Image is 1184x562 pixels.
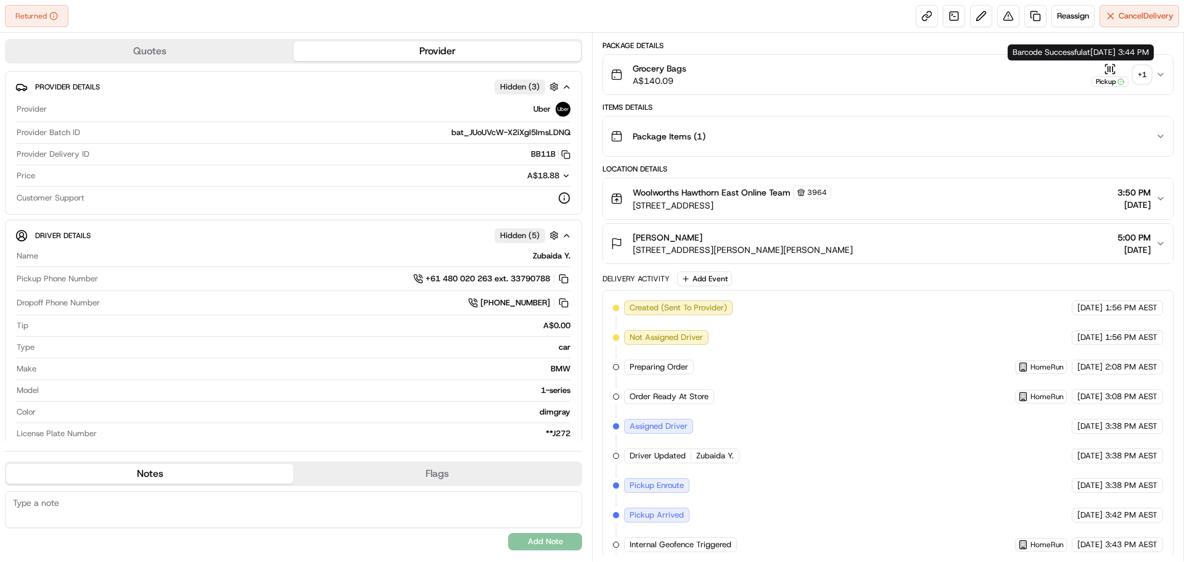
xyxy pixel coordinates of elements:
span: 2:08 PM AEST [1105,362,1157,373]
button: Start new chat [210,122,224,136]
span: Not Assigned Driver [630,332,703,343]
span: Provider Delivery ID [17,149,89,160]
span: [DATE] [1117,244,1151,256]
span: 3:38 PM AEST [1105,480,1157,491]
button: Flags [294,464,581,484]
span: Woolworths Hawthorn East Online Team [633,186,791,199]
span: Internal Geofence Triggered [630,539,731,550]
div: Items Details [602,102,1174,112]
div: 📗 [12,180,22,190]
button: Grocery BagsA$140.09Pickup+1 [603,55,1173,94]
a: [PHONE_NUMBER] [468,296,570,310]
span: +61 480 020 263 ext. 33790788 [425,273,550,284]
span: [DATE] [1077,362,1103,373]
span: Zubaida Y. [696,450,734,461]
span: Created (Sent To Provider) [630,302,727,313]
span: Package Items ( 1 ) [633,130,705,143]
span: A$18.88 [527,170,559,181]
span: Assigned Driver [630,421,688,432]
span: 1:56 PM AEST [1105,332,1157,343]
button: Provider DetailsHidden (3) [15,76,572,97]
span: [DATE] [1077,421,1103,432]
div: 1-series [44,385,570,396]
span: Reassign [1057,10,1089,22]
span: Pylon [123,209,149,218]
span: at [DATE] 3:44 PM [1083,47,1149,57]
span: [PERSON_NAME] [633,231,702,244]
img: uber-new-logo.jpeg [556,102,570,117]
span: [DATE] [1077,391,1103,402]
span: API Documentation [117,179,198,191]
span: 3:50 PM [1117,186,1151,199]
span: HomeRun [1030,392,1064,402]
button: Hidden (5) [495,228,562,243]
button: A$18.88 [462,170,570,181]
button: Add Event [677,271,732,286]
span: Provider [17,104,47,115]
span: 3:08 PM AEST [1105,391,1157,402]
img: Nash [12,12,37,37]
span: 3:38 PM AEST [1105,450,1157,461]
span: Name [17,250,38,262]
button: Hidden (3) [495,79,562,94]
span: [DATE] [1077,332,1103,343]
span: Customer Support [17,192,84,204]
span: Pickup Phone Number [17,273,98,284]
p: Welcome 👋 [12,49,224,69]
a: Powered byPylon [87,209,149,218]
span: License Plate Number [17,428,97,439]
button: Woolworths Hawthorn East Online Team3964[STREET_ADDRESS]3:50 PM[DATE] [603,178,1173,219]
div: Package Details [602,41,1174,51]
button: Reassign [1051,5,1095,27]
button: Provider [294,41,581,61]
span: Grocery Bags [633,62,686,75]
div: + 1 [1133,66,1151,83]
button: BB11B [531,149,570,160]
span: Dropoff Phone Number [17,297,100,308]
span: 3964 [807,188,827,197]
div: BMW [41,363,570,374]
span: [DATE] [1077,302,1103,313]
span: Cancel Delivery [1119,10,1174,22]
span: [DATE] [1117,199,1151,211]
img: 1736555255976-a54dd68f-1ca7-489b-9aae-adbdc363a1c4 [12,118,35,140]
button: Pickup [1091,63,1128,87]
span: HomeRun [1030,540,1064,550]
button: CancelDelivery [1100,5,1179,27]
span: 5:00 PM [1117,231,1151,244]
span: Make [17,363,36,374]
span: Pickup Enroute [630,480,684,491]
span: Color [17,407,36,418]
span: HomeRun [1030,362,1064,372]
span: [DATE] [1077,510,1103,521]
span: 3:43 PM AEST [1105,539,1157,550]
div: A$0.00 [33,320,570,331]
button: Pickup+1 [1091,63,1151,87]
span: [STREET_ADDRESS][PERSON_NAME][PERSON_NAME] [633,244,853,256]
span: 3:38 PM AEST [1105,421,1157,432]
span: Pickup Arrived [630,510,684,521]
div: Location Details [602,164,1174,174]
a: 📗Knowledge Base [7,174,99,196]
div: Barcode Successful [1008,44,1154,60]
span: Knowledge Base [25,179,94,191]
div: We're available if you need us! [42,130,156,140]
button: Package Items (1) [603,117,1173,156]
input: Got a question? Start typing here... [32,80,222,93]
span: Model [17,385,39,396]
button: Returned [5,5,68,27]
span: [PHONE_NUMBER] [480,297,550,308]
span: Uber [533,104,551,115]
span: Hidden ( 3 ) [500,81,540,93]
span: A$140.09 [633,75,686,87]
button: Driver DetailsHidden (5) [15,225,572,246]
span: [DATE] [1077,539,1103,550]
div: 💻 [104,180,114,190]
div: dimgray [41,407,570,418]
a: 💻API Documentation [99,174,203,196]
button: Notes [6,464,294,484]
div: Start new chat [42,118,202,130]
span: Driver Updated [630,450,686,461]
div: Pickup [1091,76,1128,87]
